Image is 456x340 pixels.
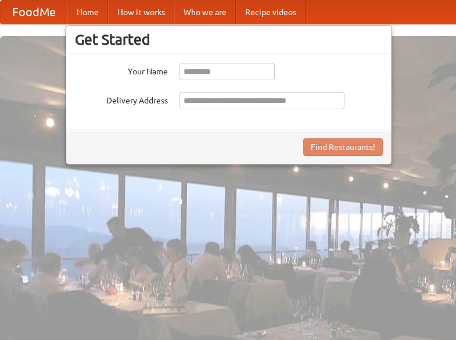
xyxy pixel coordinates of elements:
[303,138,383,156] button: Find Restaurants!
[1,1,67,24] a: FoodMe
[75,31,383,48] h3: Get Started
[75,63,168,77] label: Your Name
[75,92,168,106] label: Delivery Address
[236,1,306,24] a: Recipe videos
[174,1,236,24] a: Who we are
[67,1,108,24] a: Home
[108,1,174,24] a: How it works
